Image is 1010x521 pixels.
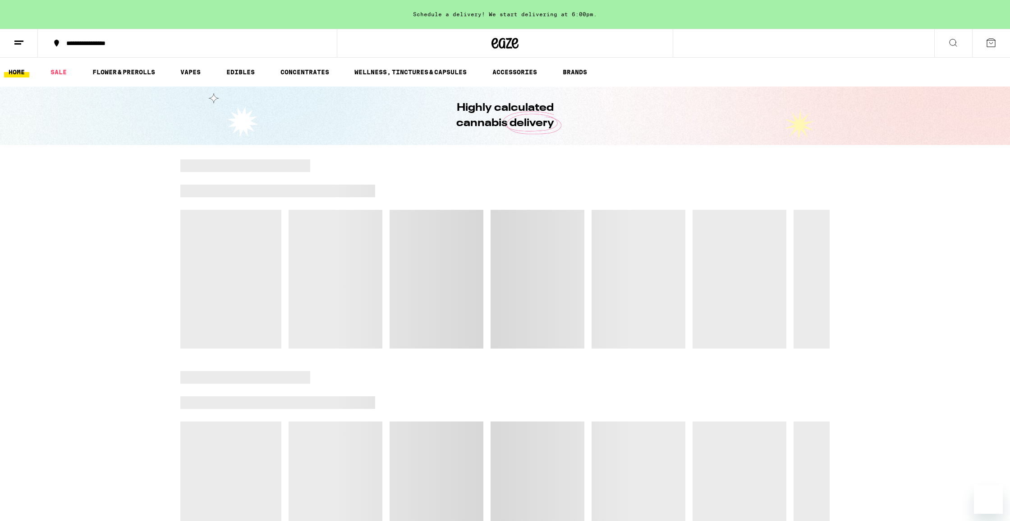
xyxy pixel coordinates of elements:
[431,100,579,131] h1: Highly calculated cannabis delivery
[176,67,205,77] a: VAPES
[350,67,471,77] a: WELLNESS, TINCTURES & CAPSULES
[558,67,592,77] a: BRANDS
[488,67,542,77] a: ACCESSORIES
[46,67,71,77] a: SALE
[222,67,259,77] a: EDIBLES
[974,485,1003,514] iframe: Button to launch messaging window
[4,67,29,77] a: HOME
[276,67,334,77] a: CONCENTRATES
[88,67,160,77] a: FLOWER & PREROLLS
